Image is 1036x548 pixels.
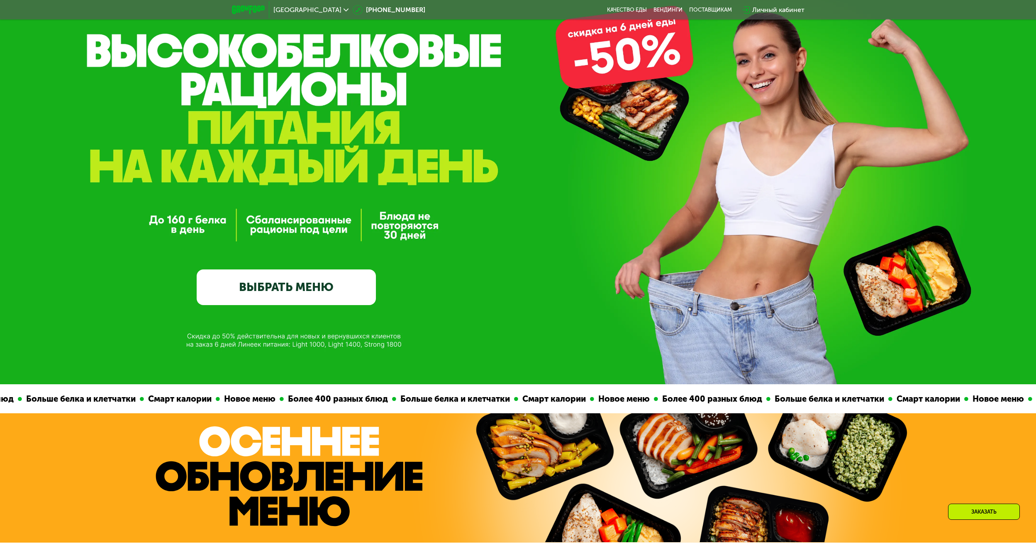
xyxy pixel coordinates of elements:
div: Более 400 разных блюд [283,393,391,405]
div: Смарт калории [143,393,215,405]
div: Больше белка и клетчатки [770,393,887,405]
a: ВЫБРАТЬ МЕНЮ [197,269,376,306]
div: Смарт калории [892,393,963,405]
div: Новое меню [219,393,279,405]
div: Новое меню [968,393,1027,405]
div: Больше белка и клетчатки [21,393,139,405]
div: Заказать [948,504,1020,520]
div: Новое меню [593,393,653,405]
a: [PHONE_NUMBER] [353,5,425,15]
div: Смарт калории [517,393,589,405]
a: Вендинги [653,7,683,13]
div: Больше белка и клетчатки [395,393,513,405]
div: поставщикам [689,7,732,13]
span: [GEOGRAPHIC_DATA] [273,7,341,13]
a: Качество еды [607,7,647,13]
div: Более 400 разных блюд [657,393,765,405]
div: Личный кабинет [752,5,804,15]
